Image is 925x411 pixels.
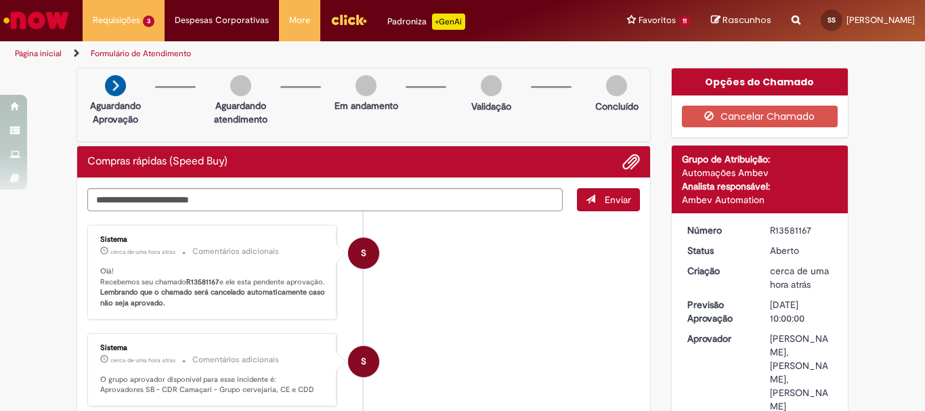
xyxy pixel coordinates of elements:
[348,238,379,269] div: System
[682,166,838,179] div: Automações Ambev
[677,244,760,257] dt: Status
[677,264,760,278] dt: Criação
[143,16,154,27] span: 3
[770,265,829,290] time: 30/09/2025 12:05:31
[770,244,833,257] div: Aberto
[682,152,838,166] div: Grupo de Atribuição:
[335,99,398,112] p: Em andamento
[770,265,829,290] span: cerca de uma hora atrás
[208,99,274,126] p: Aguardando atendimento
[1,7,71,34] img: ServiceNow
[15,48,62,59] a: Página inicial
[827,16,836,24] span: SS
[770,298,833,325] div: [DATE] 10:00:00
[289,14,310,27] span: More
[91,48,191,59] a: Formulário de Atendimento
[230,75,251,96] img: img-circle-grey.png
[361,237,366,269] span: S
[682,179,838,193] div: Analista responsável:
[87,156,228,168] h2: Compras rápidas (Speed Buy) Histórico de tíquete
[100,374,326,395] p: O grupo aprovador disponível para esse incidente é: Aprovadores SB - CDR Camaçari - Grupo cerveja...
[361,345,366,378] span: S
[639,14,676,27] span: Favoritos
[432,14,465,30] p: +GenAi
[677,298,760,325] dt: Previsão Aprovação
[606,75,627,96] img: img-circle-grey.png
[110,356,175,364] time: 30/09/2025 12:05:38
[105,75,126,96] img: arrow-next.png
[622,153,640,171] button: Adicionar anexos
[100,266,326,309] p: Olá! Recebemos seu chamado e ele esta pendente aprovação.
[605,194,631,206] span: Enviar
[110,248,175,256] span: cerca de uma hora atrás
[481,75,502,96] img: img-circle-grey.png
[192,246,279,257] small: Comentários adicionais
[846,14,915,26] span: [PERSON_NAME]
[83,99,148,126] p: Aguardando Aprovação
[192,354,279,366] small: Comentários adicionais
[672,68,848,95] div: Opções do Chamado
[770,264,833,291] div: 30/09/2025 12:05:31
[682,106,838,127] button: Cancelar Chamado
[100,344,326,352] div: Sistema
[10,41,607,66] ul: Trilhas de página
[110,356,175,364] span: cerca de uma hora atrás
[100,287,327,308] b: Lembrando que o chamado será cancelado automaticamente caso não seja aprovado.
[356,75,377,96] img: img-circle-grey.png
[471,100,511,113] p: Validação
[577,188,640,211] button: Enviar
[677,332,760,345] dt: Aprovador
[175,14,269,27] span: Despesas Corporativas
[348,346,379,377] div: System
[595,100,639,113] p: Concluído
[711,14,771,27] a: Rascunhos
[330,9,367,30] img: click_logo_yellow_360x200.png
[682,193,838,207] div: Ambev Automation
[186,277,219,287] b: R13581167
[87,188,563,211] textarea: Digite sua mensagem aqui...
[100,236,326,244] div: Sistema
[93,14,140,27] span: Requisições
[723,14,771,26] span: Rascunhos
[770,223,833,237] div: R13581167
[387,14,465,30] div: Padroniza
[677,223,760,237] dt: Número
[110,248,175,256] time: 30/09/2025 12:05:42
[679,16,691,27] span: 11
